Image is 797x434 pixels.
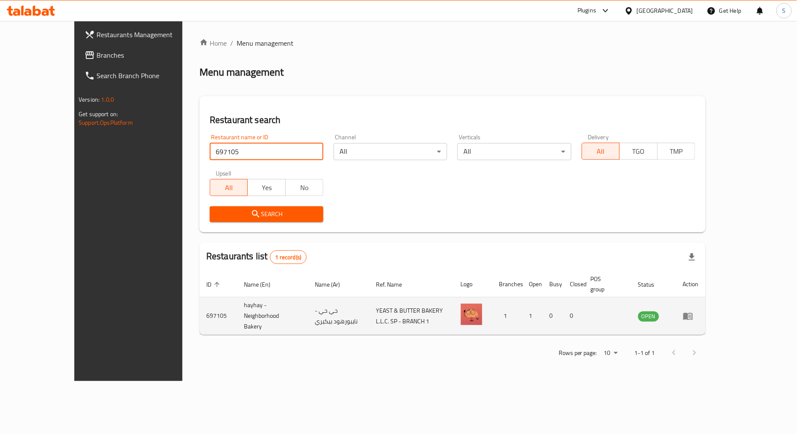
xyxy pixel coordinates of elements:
[237,38,293,48] span: Menu management
[563,271,584,297] th: Closed
[582,143,620,160] button: All
[97,29,201,40] span: Restaurants Management
[563,297,584,335] td: 0
[638,311,659,321] span: OPEN
[543,297,563,335] td: 0
[206,279,223,290] span: ID
[492,297,522,335] td: 1
[635,348,655,358] p: 1-1 of 1
[79,94,100,105] span: Version:
[199,65,284,79] h2: Menu management
[623,145,654,158] span: TGO
[210,179,248,196] button: All
[251,182,282,194] span: Yes
[682,247,702,267] div: Export file
[206,250,307,264] h2: Restaurants list
[591,274,621,294] span: POS group
[78,65,208,86] a: Search Branch Phone
[217,209,316,220] span: Search
[637,6,693,15] div: [GEOGRAPHIC_DATA]
[210,114,695,126] h2: Restaurant search
[270,253,307,261] span: 1 record(s)
[657,143,695,160] button: TMP
[315,279,351,290] span: Name (Ar)
[244,279,281,290] span: Name (En)
[522,271,543,297] th: Open
[522,297,543,335] td: 1
[79,117,133,128] a: Support.OpsPlatform
[199,38,706,48] nav: breadcrumb
[454,271,492,297] th: Logo
[492,271,522,297] th: Branches
[376,279,413,290] span: Ref. Name
[97,70,201,81] span: Search Branch Phone
[237,297,308,335] td: hayhay - Neighborhood Bakery
[461,304,482,325] img: hayhay - Neighborhood Bakery
[285,179,323,196] button: No
[638,279,666,290] span: Status
[369,297,454,335] td: YEAST & BUTTER BAKERY L.L.C. SP - BRANCH 1
[683,311,699,321] div: Menu
[457,143,571,160] div: All
[199,297,237,335] td: 697105
[586,145,616,158] span: All
[661,145,692,158] span: TMP
[577,6,596,16] div: Plugins
[308,297,369,335] td: حي حي - نايبورهود بيكيري
[78,24,208,45] a: Restaurants Management
[97,50,201,60] span: Branches
[676,271,706,297] th: Action
[559,348,597,358] p: Rows per page:
[214,182,244,194] span: All
[79,108,118,120] span: Get support on:
[601,347,621,360] div: Rows per page:
[210,143,323,160] input: Search for restaurant name or ID..
[588,134,609,140] label: Delivery
[199,38,227,48] a: Home
[619,143,657,160] button: TGO
[199,271,706,335] table: enhanced table
[78,45,208,65] a: Branches
[289,182,320,194] span: No
[334,143,447,160] div: All
[230,38,233,48] li: /
[543,271,563,297] th: Busy
[247,179,285,196] button: Yes
[782,6,786,15] span: S
[101,94,114,105] span: 1.0.0
[216,170,231,176] label: Upsell
[210,206,323,222] button: Search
